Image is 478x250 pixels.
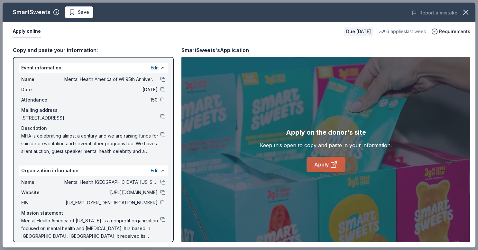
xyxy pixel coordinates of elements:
[21,209,165,217] div: Mission statement
[19,63,168,73] div: Event information
[431,28,470,35] button: Requirements
[21,124,165,132] div: Description
[64,96,158,104] span: 150
[78,8,89,16] span: Save
[286,127,366,138] div: Apply on the donor's site
[13,25,41,38] button: Apply online
[21,106,165,114] div: Mailing address
[21,132,160,155] span: MHA is celebrating almost a century and we are raising funds for suicide preventation and several...
[151,64,159,72] button: Edit
[439,28,470,35] span: Requirements
[64,199,158,207] span: [US_EMPLOYER_IDENTIFICATION_NUMBER]
[21,199,64,207] span: EIN
[181,46,249,54] div: SmartSweets's Application
[21,178,64,186] span: Name
[307,157,345,172] a: Apply
[13,46,174,54] div: Copy and paste your information:
[64,178,158,186] span: Mental Health [GEOGRAPHIC_DATA][US_STATE]
[21,114,160,122] span: [STREET_ADDRESS]
[13,7,51,17] div: SmartSweets
[64,189,158,196] span: [URL][DOMAIN_NAME]
[21,189,64,196] span: Website
[21,217,160,240] span: Mental Health America of [US_STATE] is a nonprofit organization focused on mental health and [MED...
[344,27,373,36] div: Due [DATE]
[260,141,392,149] div: Keep this open to copy and paste in your information.
[19,165,168,176] div: Organization information
[65,6,93,18] button: Save
[21,86,64,94] span: Date
[64,86,158,94] span: [DATE]
[64,76,158,83] span: Mental Health America of WI 95th Anniversary Gala, "A Night of Healing & Hope"
[21,96,64,104] span: Attendance
[412,9,457,17] button: Report a mistake
[151,167,159,174] button: Edit
[379,28,426,35] div: 6 applies last week
[21,76,64,83] span: Name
